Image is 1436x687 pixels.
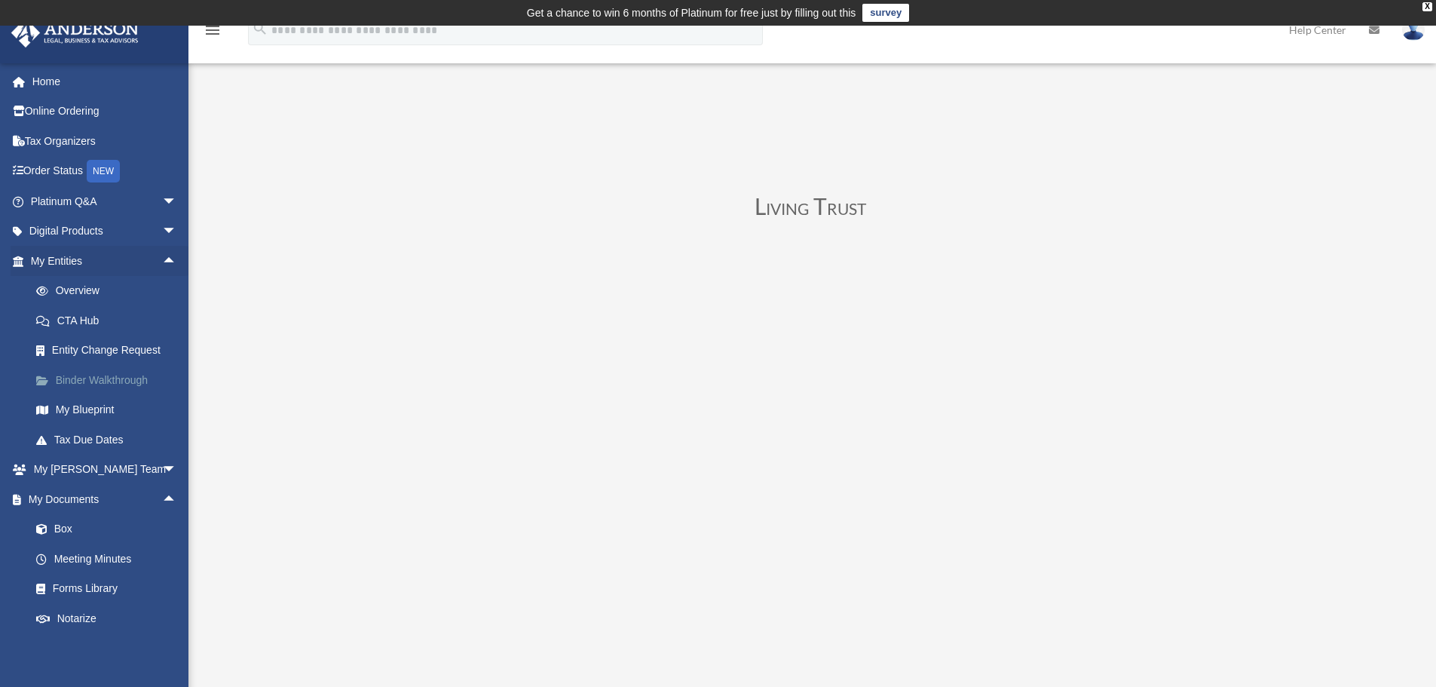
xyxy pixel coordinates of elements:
[11,216,200,247] a: Digital Productsarrow_drop_down
[204,26,222,39] a: menu
[11,156,200,187] a: Order StatusNEW
[21,544,200,574] a: Meeting Minutes
[1422,2,1432,11] div: close
[162,246,192,277] span: arrow_drop_up
[1402,19,1425,41] img: User Pic
[11,126,200,156] a: Tax Organizers
[162,484,192,515] span: arrow_drop_up
[21,365,200,395] a: Binder Walkthrough
[862,4,909,22] a: survey
[21,276,200,306] a: Overview
[162,216,192,247] span: arrow_drop_down
[21,574,200,604] a: Forms Library
[7,18,143,48] img: Anderson Advisors Platinum Portal
[162,633,192,664] span: arrow_drop_down
[87,160,120,182] div: NEW
[11,186,200,216] a: Platinum Q&Aarrow_drop_down
[11,633,200,664] a: Online Learningarrow_drop_down
[204,21,222,39] i: menu
[162,186,192,217] span: arrow_drop_down
[11,246,200,276] a: My Entitiesarrow_drop_up
[21,603,200,633] a: Notarize
[21,395,200,425] a: My Blueprint
[403,195,1217,225] h3: Living Trust
[21,336,200,366] a: Entity Change Request
[11,455,200,485] a: My [PERSON_NAME] Teamarrow_drop_down
[11,484,200,514] a: My Documentsarrow_drop_up
[21,514,200,544] a: Box
[21,305,200,336] a: CTA Hub
[11,97,200,127] a: Online Ordering
[11,66,200,97] a: Home
[21,425,200,455] a: Tax Due Dates
[162,455,192,486] span: arrow_drop_down
[252,20,268,37] i: search
[527,4,856,22] div: Get a chance to win 6 months of Platinum for free just by filling out this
